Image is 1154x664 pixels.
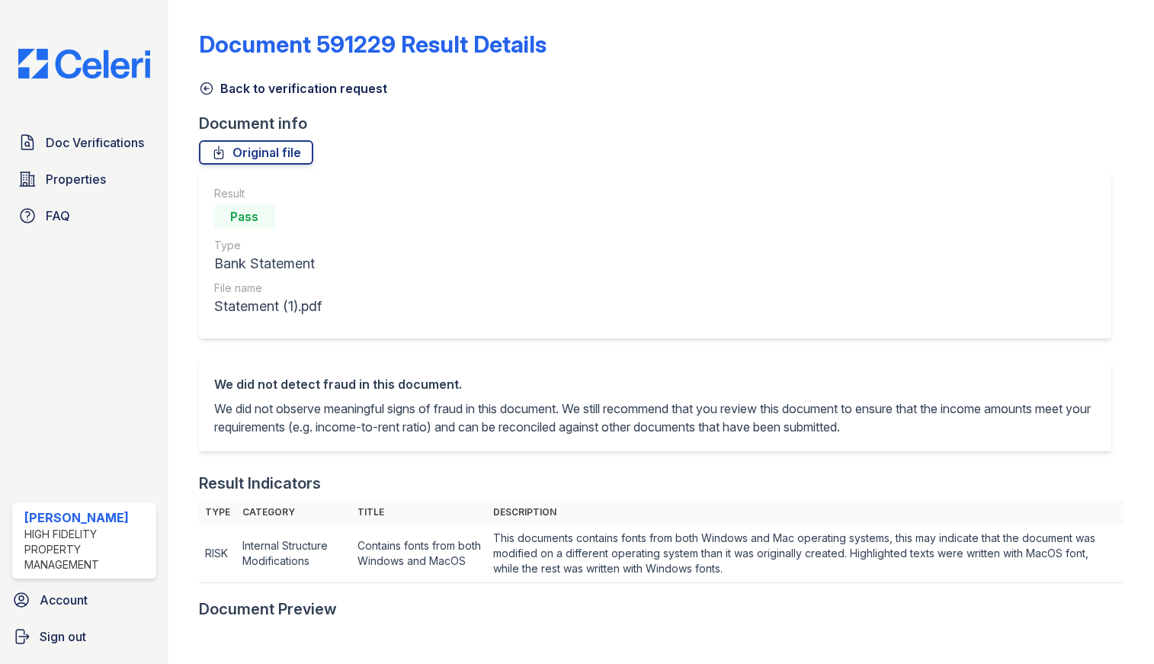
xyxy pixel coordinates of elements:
[199,30,547,58] a: Document 591229 Result Details
[236,500,351,524] th: Category
[236,524,351,583] td: Internal Structure Modifications
[214,204,275,229] div: Pass
[6,49,162,79] img: CE_Logo_Blue-a8612792a0a2168367f1c8372b55b34899dd931a85d93a1a3d3e32e68fde9ad4.png
[199,113,1124,134] div: Document info
[214,281,322,296] div: File name
[351,500,487,524] th: Title
[40,627,86,646] span: Sign out
[12,200,156,231] a: FAQ
[46,170,106,188] span: Properties
[24,527,150,573] div: High Fidelity Property Management
[199,473,321,494] div: Result Indicators
[487,524,1124,583] td: This documents contains fonts from both Windows and Mac operating systems, this may indicate that...
[199,79,387,98] a: Back to verification request
[487,500,1124,524] th: Description
[199,500,236,524] th: Type
[214,296,322,317] div: Statement (1).pdf
[40,591,88,609] span: Account
[199,598,337,620] div: Document Preview
[214,253,322,274] div: Bank Statement
[214,375,1096,393] div: We did not detect fraud in this document.
[24,508,150,527] div: [PERSON_NAME]
[46,133,144,152] span: Doc Verifications
[214,238,322,253] div: Type
[214,399,1096,436] p: We did not observe meaningful signs of fraud in this document. We still recommend that you review...
[12,127,156,158] a: Doc Verifications
[46,207,70,225] span: FAQ
[12,164,156,194] a: Properties
[214,186,322,201] div: Result
[6,621,162,652] a: Sign out
[6,585,162,615] a: Account
[351,524,487,583] td: Contains fonts from both Windows and MacOS
[199,524,236,583] td: RISK
[199,140,313,165] a: Original file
